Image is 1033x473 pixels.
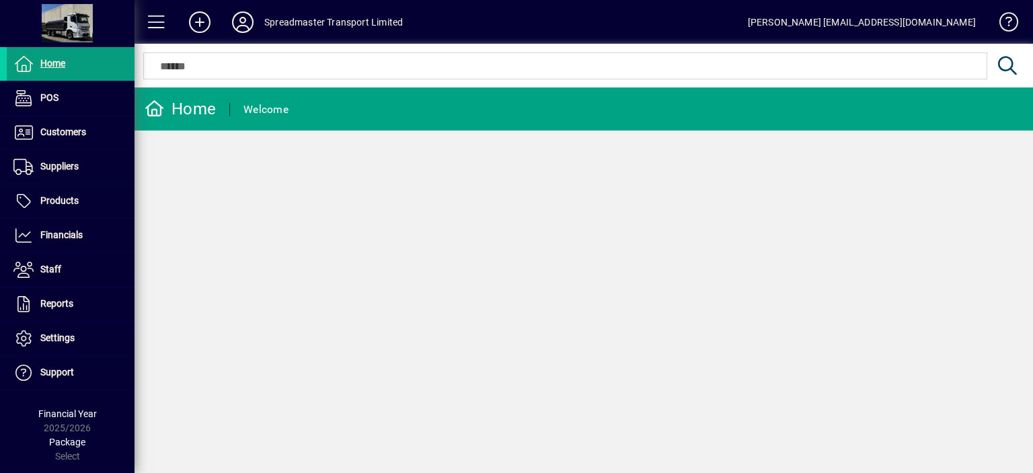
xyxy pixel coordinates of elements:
span: Support [40,367,74,377]
span: Settings [40,332,75,343]
span: Staff [40,264,61,275]
a: POS [7,81,135,115]
span: Package [49,437,85,447]
span: Financials [40,229,83,240]
a: Customers [7,116,135,149]
a: Staff [7,253,135,287]
span: Products [40,195,79,206]
div: Spreadmaster Transport Limited [264,11,403,33]
button: Add [178,10,221,34]
a: Suppliers [7,150,135,184]
span: Home [40,58,65,69]
a: Settings [7,322,135,355]
span: POS [40,92,59,103]
button: Profile [221,10,264,34]
span: Financial Year [38,408,97,419]
span: Reports [40,298,73,309]
div: Welcome [243,99,289,120]
a: Support [7,356,135,390]
div: Home [145,98,216,120]
a: Knowledge Base [989,3,1016,46]
span: Suppliers [40,161,79,172]
div: [PERSON_NAME] [EMAIL_ADDRESS][DOMAIN_NAME] [748,11,976,33]
span: Customers [40,126,86,137]
a: Financials [7,219,135,252]
a: Products [7,184,135,218]
a: Reports [7,287,135,321]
